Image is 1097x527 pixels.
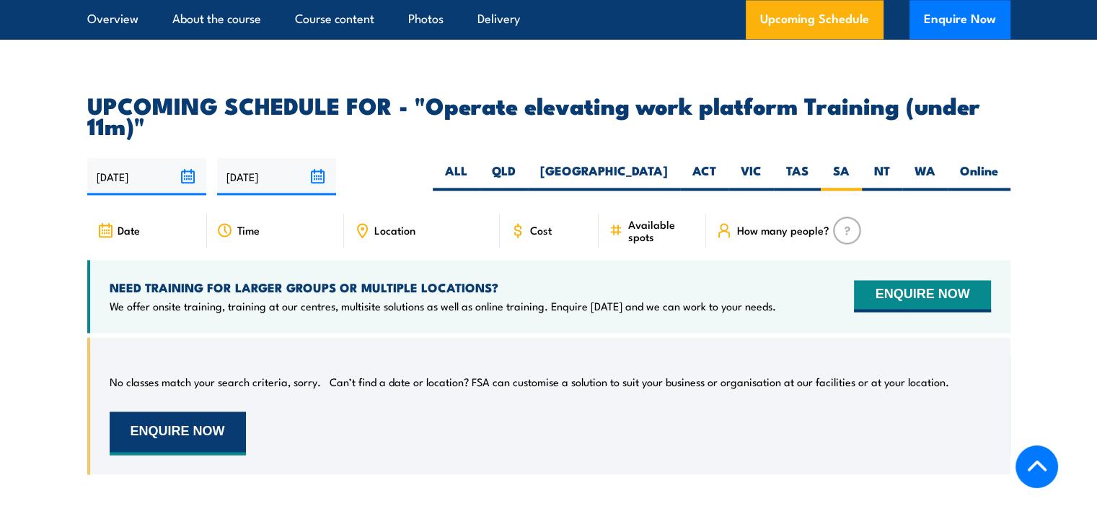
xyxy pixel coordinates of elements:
label: WA [902,162,948,191]
span: Date [118,224,140,236]
p: We offer onsite training, training at our centres, multisite solutions as well as online training... [110,299,776,313]
label: [GEOGRAPHIC_DATA] [528,162,680,191]
span: Cost [530,224,552,236]
label: QLD [480,162,528,191]
label: VIC [728,162,774,191]
input: To date [217,158,336,195]
label: ACT [680,162,728,191]
p: No classes match your search criteria, sorry. [110,375,321,389]
span: Available spots [627,218,696,243]
span: Location [374,224,415,236]
p: Can’t find a date or location? FSA can customise a solution to suit your business or organisation... [330,375,949,389]
label: NT [862,162,902,191]
input: From date [87,158,206,195]
label: SA [821,162,862,191]
button: ENQUIRE NOW [854,280,990,312]
label: ALL [433,162,480,191]
label: Online [948,162,1010,191]
span: How many people? [736,224,829,236]
span: Time [237,224,260,236]
label: TAS [774,162,821,191]
h2: UPCOMING SCHEDULE FOR - "Operate elevating work platform Training (under 11m)" [87,95,1010,135]
button: ENQUIRE NOW [110,411,246,455]
h4: NEED TRAINING FOR LARGER GROUPS OR MULTIPLE LOCATIONS? [110,279,776,295]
